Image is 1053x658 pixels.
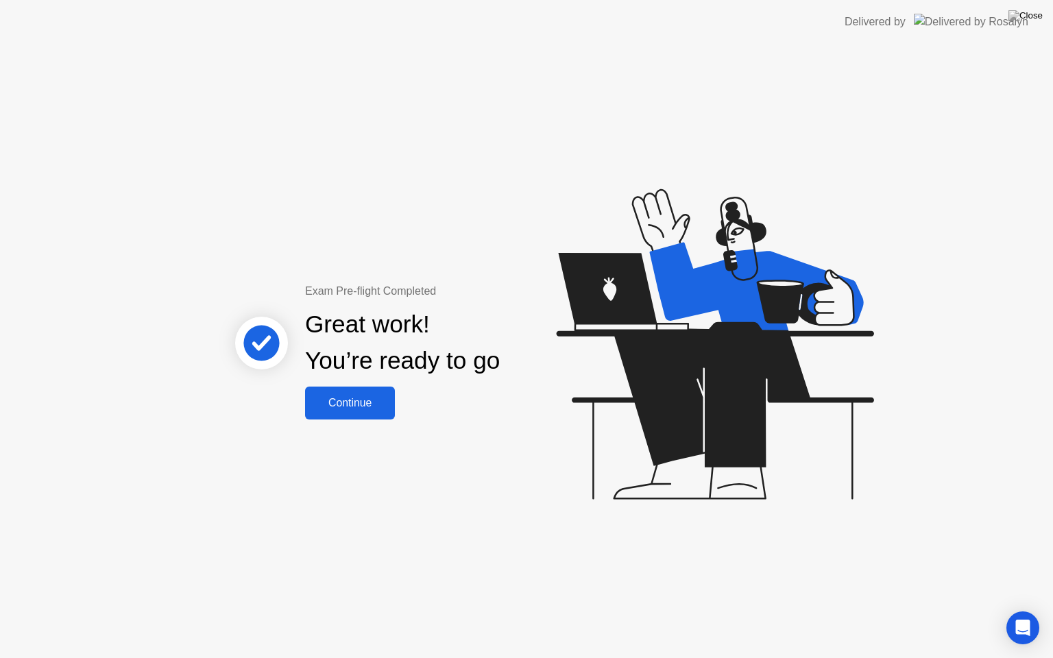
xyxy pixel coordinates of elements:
[1008,10,1043,21] img: Close
[914,14,1028,29] img: Delivered by Rosalyn
[305,283,588,300] div: Exam Pre-flight Completed
[305,306,500,379] div: Great work! You’re ready to go
[305,387,395,419] button: Continue
[1006,611,1039,644] div: Open Intercom Messenger
[309,397,391,409] div: Continue
[845,14,906,30] div: Delivered by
